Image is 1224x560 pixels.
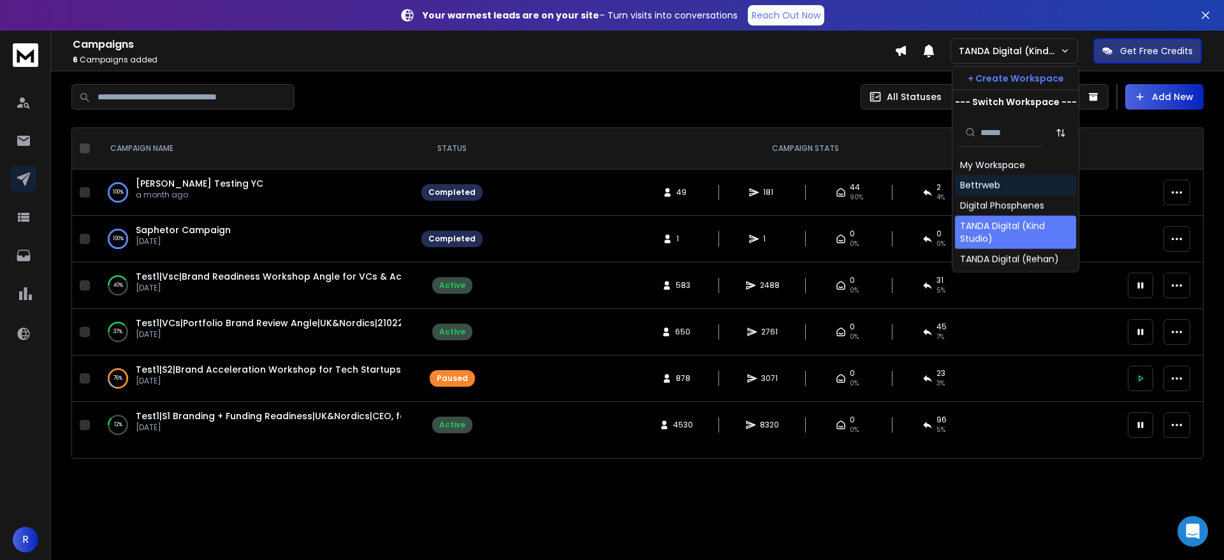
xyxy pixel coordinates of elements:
p: – Turn visits into conversations [423,9,738,22]
span: 90 % [850,192,863,203]
button: + Create Workspace [952,67,1079,90]
p: Get Free Credits [1120,45,1193,57]
td: 100%[PERSON_NAME] Testing YCa month ago [95,169,414,216]
div: Active [439,280,465,291]
p: [DATE] [136,329,401,340]
th: CAMPAIGN STATS [490,128,1120,169]
button: R [13,527,38,552]
span: 5 % [936,285,945,296]
a: Test1|S2|Brand Acceleration Workshop for Tech Startups|[GEOGRAPHIC_DATA], [DEMOGRAPHIC_DATA]|CEO,... [136,363,717,376]
span: 0 [936,229,942,239]
p: TANDA Digital (Kind Studio) [959,45,1060,57]
span: 0 [850,415,855,425]
td: 12%Test1|S1 Branding + Funding Readiness|UK&Nordics|CEO, founder|210225[DATE] [95,402,414,449]
span: 0 [850,275,855,285]
strong: Your warmest leads are on your site [423,9,599,22]
span: 878 [676,373,690,384]
td: 76%Test1|S2|Brand Acceleration Workshop for Tech Startups|[GEOGRAPHIC_DATA], [DEMOGRAPHIC_DATA]|C... [95,355,414,402]
span: 181 [763,187,776,197]
span: 3071 [761,373,778,384]
span: 45 [936,322,947,332]
div: Digital Phosphenes [960,199,1044,212]
span: 0 [850,322,855,332]
span: 2488 [760,280,780,291]
span: 8320 [760,420,779,430]
td: 37%Test1|VCs|Portfolio Brand Review Angle|UK&Nordics|210225[DATE] [95,309,414,355]
span: 583 [676,280,690,291]
span: 49 [676,187,689,197]
td: 100%Saphetor Campaign[DATE] [95,216,414,262]
span: 0 [850,229,855,239]
button: Get Free Credits [1093,38,1202,64]
button: Add New [1125,84,1204,110]
div: TANDA Digital (Kind Studio) [960,220,1071,245]
p: [DATE] [136,236,231,247]
p: 40 % [113,279,123,292]
p: [DATE] [136,283,401,293]
div: Active [439,420,465,430]
p: 12 % [114,419,122,431]
p: + Create Workspace [968,72,1064,85]
span: 0% [850,378,859,389]
span: 96 [936,415,947,425]
span: 0% [850,425,859,435]
p: Campaigns added [73,55,894,65]
span: 0 % [936,239,945,249]
span: 1 [763,234,776,244]
div: Paused [437,373,468,384]
td: 40%Test1|Vsc|Brand Readiness Workshop Angle for VCs & Accelerators|UK&nordics|210225[DATE] [95,262,414,309]
span: 0% [850,239,859,249]
p: --- Switch Workspace --- [955,96,1077,108]
a: Test1|Vsc|Brand Readiness Workshop Angle for VCs & Accelerators|UK&nordics|210225 [136,270,542,283]
th: CAMPAIGN NAME [95,128,414,169]
span: 2 [936,182,941,192]
div: TANDA Digital (Rehan) [960,253,1059,266]
div: Active [439,327,465,337]
p: 76 % [113,372,122,385]
span: 0% [850,332,859,342]
th: STATUS [414,128,490,169]
span: 5 % [936,425,945,435]
span: 2761 [761,327,778,337]
span: 7 % [936,332,944,342]
h1: Campaigns [73,37,894,52]
span: 44 [850,182,860,192]
p: All Statuses [887,90,942,103]
p: [DATE] [136,376,401,386]
img: logo [13,43,38,67]
span: 3 % [936,378,945,389]
span: 23 [936,368,945,378]
p: 37 % [113,326,122,338]
span: 31 [936,275,943,285]
p: a month ago [136,190,263,200]
div: Bettrweb [960,179,1000,192]
p: [DATE] [136,422,401,433]
a: [PERSON_NAME] Testing YC [136,177,263,190]
a: Test1|S1 Branding + Funding Readiness|UK&Nordics|CEO, founder|210225 [136,410,468,422]
div: Completed [428,234,476,244]
a: Reach Out Now [748,5,824,25]
span: 0 [850,368,855,378]
span: 0% [850,285,859,296]
div: My Workspace [960,159,1025,171]
p: 100 % [113,186,124,199]
a: Saphetor Campaign [136,224,231,236]
span: 4530 [673,420,693,430]
span: 1 [676,234,689,244]
button: Sort by Sort A-Z [1048,120,1074,145]
span: 650 [675,327,690,337]
span: 4 % [936,192,945,203]
p: 100 % [113,233,124,245]
a: Test1|VCs|Portfolio Brand Review Angle|UK&Nordics|210225 [136,317,409,329]
span: 6 [73,54,78,65]
div: Completed [428,187,476,197]
p: Reach Out Now [752,9,820,22]
div: Open Intercom Messenger [1177,516,1208,547]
